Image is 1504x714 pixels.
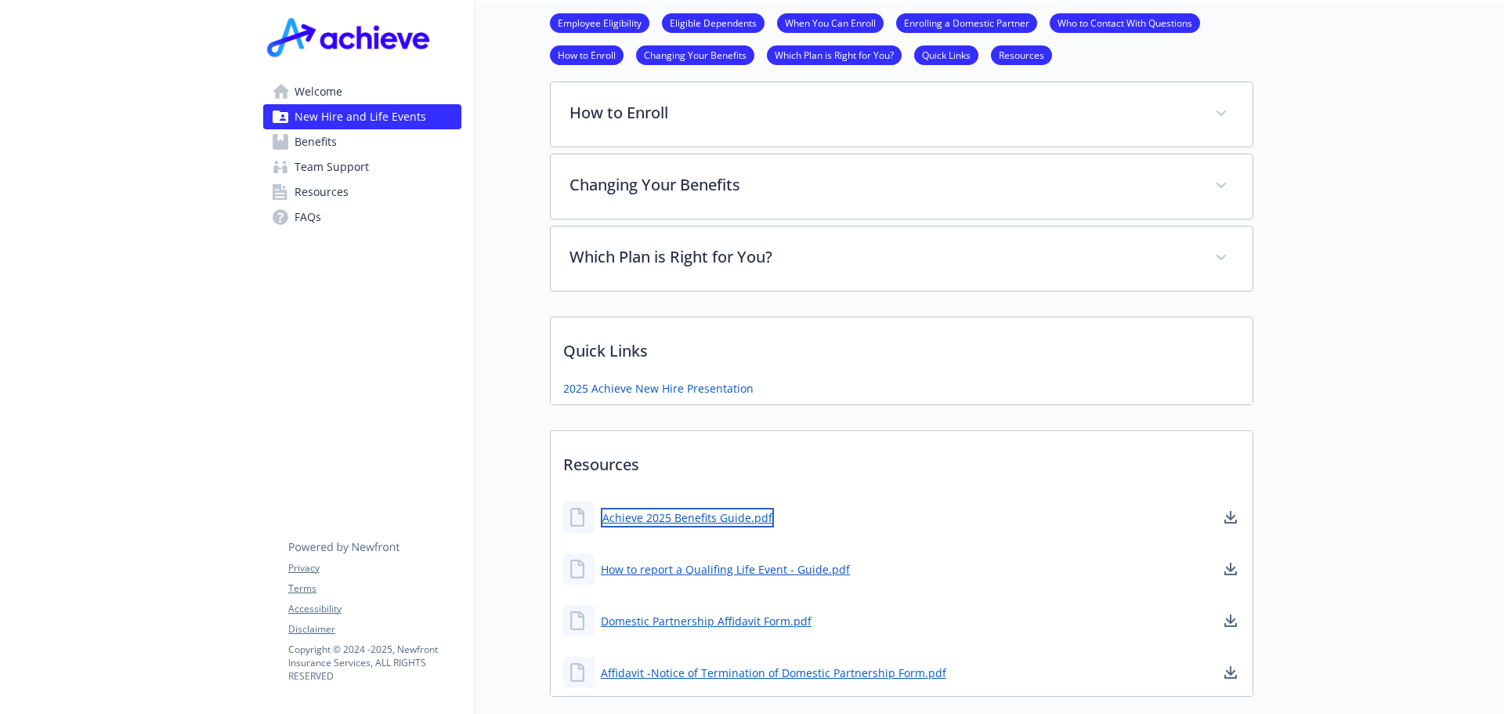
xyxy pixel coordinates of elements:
[551,154,1253,219] div: Changing Your Benefits
[551,431,1253,489] p: Resources
[569,101,1196,125] p: How to Enroll
[1221,508,1240,527] a: download document
[288,561,461,575] a: Privacy
[550,47,624,62] a: How to Enroll
[295,205,321,230] span: FAQs
[550,15,649,30] a: Employee Eligibility
[263,104,461,129] a: New Hire and Life Events
[601,665,946,681] a: Affidavit -Notice of Termination of Domestic Partnership Form.pdf
[263,79,461,104] a: Welcome
[263,129,461,154] a: Benefits
[767,47,902,62] a: Which Plan is Right for You?
[569,245,1196,269] p: Which Plan is Right for You?
[295,129,337,154] span: Benefits
[295,179,349,205] span: Resources
[662,15,765,30] a: Eligible Dependents
[551,227,1253,291] div: Which Plan is Right for You?
[295,104,426,129] span: New Hire and Life Events
[295,79,342,104] span: Welcome
[601,613,812,629] a: Domestic Partnership Affidavit Form.pdf
[777,15,884,30] a: When You Can Enroll
[914,47,978,62] a: Quick Links
[991,47,1052,62] a: Resources
[896,15,1037,30] a: Enrolling a Domestic Partner
[1221,611,1240,630] a: download document
[1221,560,1240,578] a: download document
[288,643,461,683] p: Copyright © 2024 - 2025 , Newfront Insurance Services, ALL RIGHTS RESERVED
[563,380,754,397] a: 2025 Achieve New Hire Presentation
[288,602,461,616] a: Accessibility
[569,173,1196,197] p: Changing Your Benefits
[288,622,461,636] a: Disclaimer
[601,508,774,527] a: Achieve 2025 Benefits Guide.pdf
[263,205,461,230] a: FAQs
[636,47,754,62] a: Changing Your Benefits
[263,154,461,179] a: Team Support
[601,561,850,578] a: How to report a Qualifing Life Event - Guide.pdf
[295,154,369,179] span: Team Support
[551,82,1253,147] div: How to Enroll
[1050,15,1200,30] a: Who to Contact With Questions
[263,179,461,205] a: Resources
[288,582,461,596] a: Terms
[1221,663,1240,682] a: download document
[551,317,1253,375] p: Quick Links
